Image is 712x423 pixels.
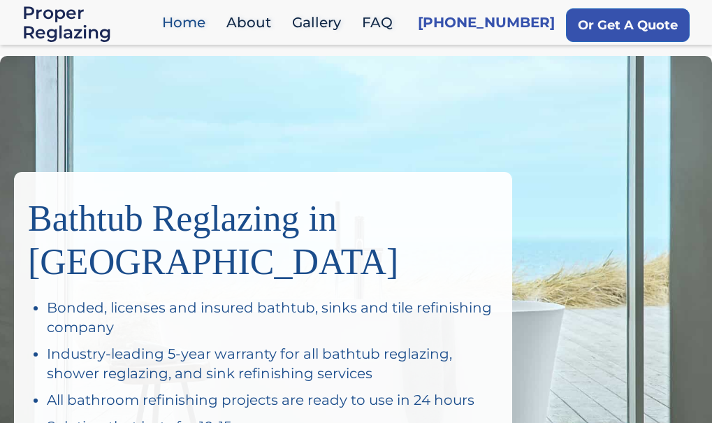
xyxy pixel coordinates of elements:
[285,8,355,38] a: Gallery
[22,3,155,42] a: home
[47,390,498,410] div: All bathroom refinishing projects are ready to use in 24 hours
[355,8,407,38] a: FAQ
[47,298,498,337] div: Bonded, licenses and insured bathtub, sinks and tile refinishing company
[566,8,690,42] a: Or Get A Quote
[22,3,155,42] div: Proper Reglazing
[219,8,285,38] a: About
[418,13,555,32] a: [PHONE_NUMBER]
[155,8,219,38] a: Home
[47,344,498,383] div: Industry-leading 5-year warranty for all bathtub reglazing, shower reglazing, and sink refinishin...
[28,186,498,284] h1: Bathtub Reglazing in [GEOGRAPHIC_DATA]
